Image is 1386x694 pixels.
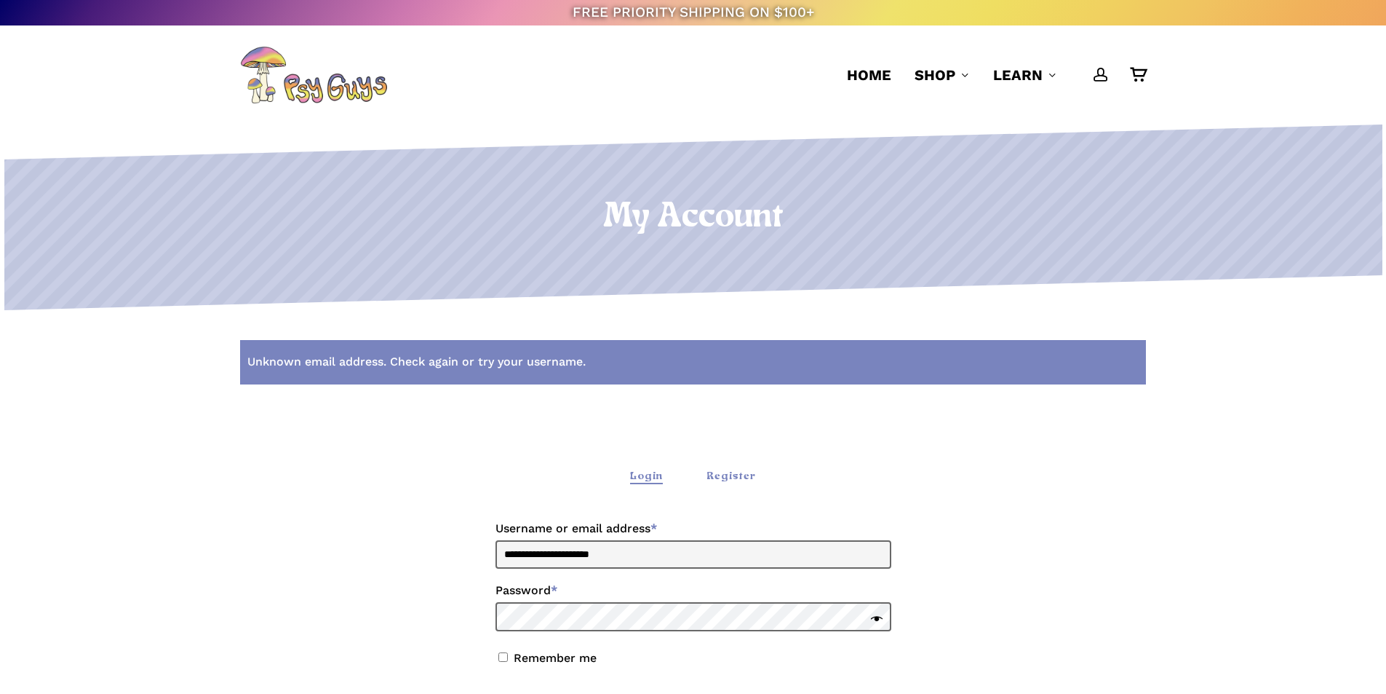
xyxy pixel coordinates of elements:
[247,352,1123,373] li: Unknown email address. Check again or try your username.
[630,469,663,484] div: Login
[1130,67,1146,83] a: Cart
[993,65,1057,85] a: Learn
[847,65,891,85] a: Home
[847,66,891,84] span: Home
[993,66,1043,84] span: Learn
[495,517,891,540] label: Username or email address
[915,66,955,84] span: Shop
[514,651,597,665] label: Remember me
[835,25,1146,125] nav: Main Menu
[915,65,970,85] a: Shop
[240,46,387,104] img: PsyGuys
[706,469,756,484] div: Register
[495,579,891,602] label: Password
